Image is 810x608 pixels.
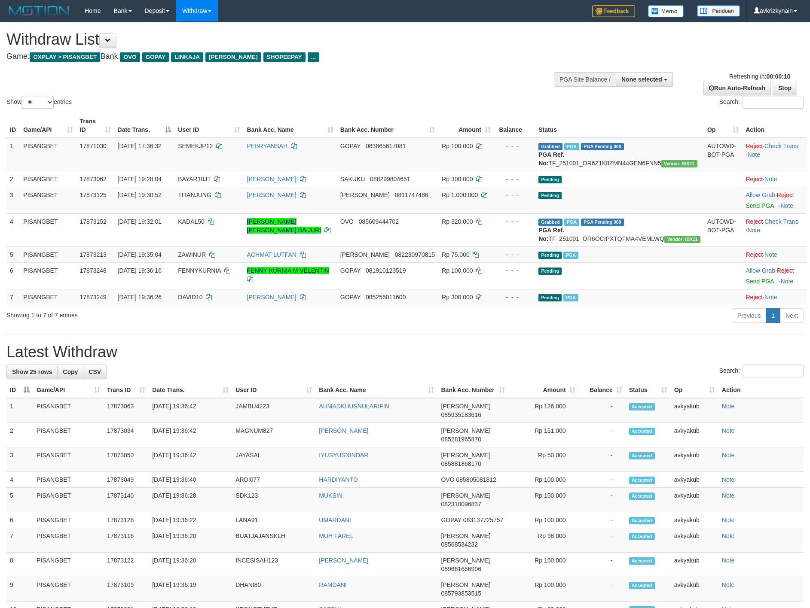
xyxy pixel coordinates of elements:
div: - - - [498,250,532,259]
a: Send PGA [746,202,773,209]
span: Pending [538,268,562,275]
a: AHMADKHUSNULARIFIN [319,403,389,410]
span: Accepted [629,403,655,410]
td: 4 [6,472,33,488]
span: Copy 083137725757 to clipboard [463,517,503,523]
td: · · [742,213,807,246]
td: 17873063 [104,398,149,423]
span: GOPAY [340,267,361,274]
span: Accepted [629,428,655,435]
td: · [742,262,807,289]
a: Note [764,294,777,301]
td: JAMBU4223 [232,398,315,423]
img: Button%20Memo.svg [648,5,684,17]
span: [PERSON_NAME] [441,532,490,539]
span: Copy 085255011600 to clipboard [366,294,406,301]
td: ARDI077 [232,472,315,488]
td: Rp 126,000 [508,398,579,423]
span: 17873213 [80,251,107,258]
th: ID: activate to sort column descending [6,382,33,398]
td: [DATE] 19:36:19 [149,577,232,602]
span: [PERSON_NAME] [441,427,490,434]
td: · [742,171,807,187]
span: · [746,267,776,274]
input: Search: [743,96,804,109]
span: Vendor URL: https://order6.1velocity.biz [661,160,697,167]
span: GOPAY [441,517,461,523]
b: PGA Ref. No: [538,227,564,242]
td: [DATE] 19:36:42 [149,447,232,472]
td: Rp 150,000 [508,488,579,512]
span: [DATE] 19:35:04 [118,251,162,258]
span: Pending [538,294,562,301]
th: Date Trans.: activate to sort column ascending [149,382,232,398]
input: Search: [743,365,804,377]
label: Search: [719,96,804,109]
a: Note [764,176,777,182]
td: PISANGBET [20,187,76,213]
a: Note [722,476,735,483]
a: Note [722,492,735,499]
span: PGA Pending [581,219,624,226]
span: Rp 75.000 [442,251,470,258]
span: Rp 300.000 [442,294,473,301]
span: Copy [63,368,78,375]
span: Rp 300.000 [442,176,473,182]
td: Rp 50,000 [508,447,579,472]
th: Amount: activate to sort column ascending [508,382,579,398]
label: Search: [719,365,804,377]
a: [PERSON_NAME] [PERSON_NAME] BAIJURI [247,218,321,234]
td: PISANGBET [20,138,76,171]
a: Note [780,202,793,209]
span: Pending [538,252,562,259]
td: Rp 100,000 [508,472,579,488]
th: Amount: activate to sort column ascending [438,113,494,138]
th: Status [535,113,704,138]
td: avkyakub [671,472,718,488]
td: PISANGBET [33,447,104,472]
h4: Game: Bank: [6,52,532,61]
span: [DATE] 19:32:01 [118,218,162,225]
a: Note [747,227,760,234]
a: Copy [57,365,83,379]
span: Marked by avkyakub [563,252,578,259]
span: OXPLAY > PISANGBET [30,52,100,62]
td: Rp 151,000 [508,423,579,447]
span: ZAWINUR [178,251,206,258]
td: - [579,528,626,553]
th: User ID: activate to sort column ascending [232,382,315,398]
td: Rp 98,000 [508,528,579,553]
th: Bank Acc. Number: activate to sort column ascending [337,113,438,138]
td: [DATE] 19:36:28 [149,488,232,512]
td: PISANGBET [33,528,104,553]
span: [DATE] 17:36:32 [118,143,162,149]
td: avkyakub [671,488,718,512]
span: Accepted [629,477,655,484]
span: Marked by avkyakub [563,294,578,301]
span: Rp 100.000 [442,267,473,274]
span: ... [308,52,319,62]
td: PISANGBET [33,512,104,528]
td: PISANGBET [20,171,76,187]
th: Trans ID: activate to sort column ascending [104,382,149,398]
td: PISANGBET [20,213,76,246]
span: [PERSON_NAME] [340,251,390,258]
a: Reject [746,218,763,225]
td: 7 [6,528,33,553]
span: GOPAY [142,52,169,62]
td: 17873116 [104,528,149,553]
td: 17873140 [104,488,149,512]
td: 2 [6,423,33,447]
span: Copy 089661666996 to clipboard [441,565,481,572]
td: PISANGBET [33,398,104,423]
td: - [579,447,626,472]
a: Check Trans [764,143,798,149]
span: Pending [538,176,562,183]
span: Accepted [629,557,655,565]
span: Accepted [629,582,655,589]
div: - - - [498,266,532,275]
th: Balance: activate to sort column ascending [579,382,626,398]
span: [PERSON_NAME] [441,452,490,459]
span: BAYAR10JT [178,176,211,182]
td: - [579,423,626,447]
